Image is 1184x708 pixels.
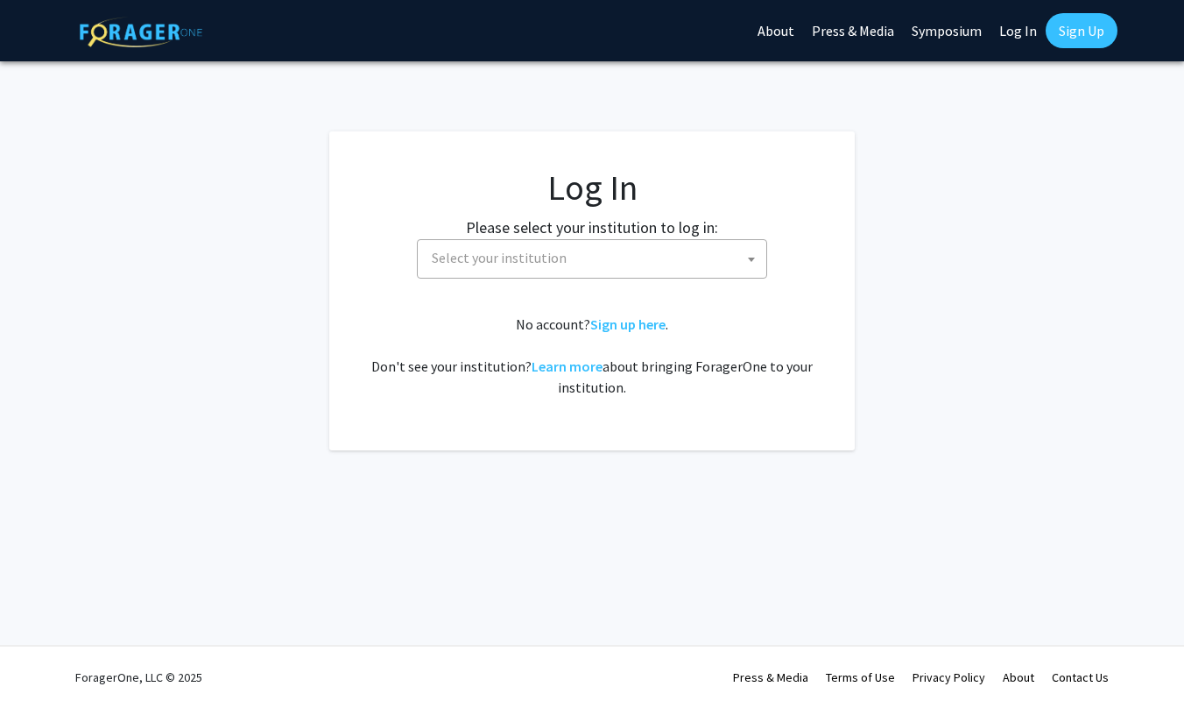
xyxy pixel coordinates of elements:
label: Please select your institution to log in: [466,216,718,239]
a: About [1003,669,1034,685]
h1: Log In [364,166,820,209]
span: Select your institution [417,239,767,279]
div: No account? . Don't see your institution? about bringing ForagerOne to your institution. [364,314,820,398]
a: Privacy Policy [913,669,985,685]
span: Select your institution [425,240,766,276]
a: Contact Us [1052,669,1109,685]
div: ForagerOne, LLC © 2025 [75,647,202,708]
a: Press & Media [733,669,808,685]
iframe: Chat [13,629,74,695]
span: Select your institution [432,249,567,266]
a: Sign Up [1046,13,1117,48]
a: Terms of Use [826,669,895,685]
img: ForagerOne Logo [80,17,202,47]
a: Sign up here [590,315,666,333]
a: Learn more about bringing ForagerOne to your institution [532,358,603,375]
